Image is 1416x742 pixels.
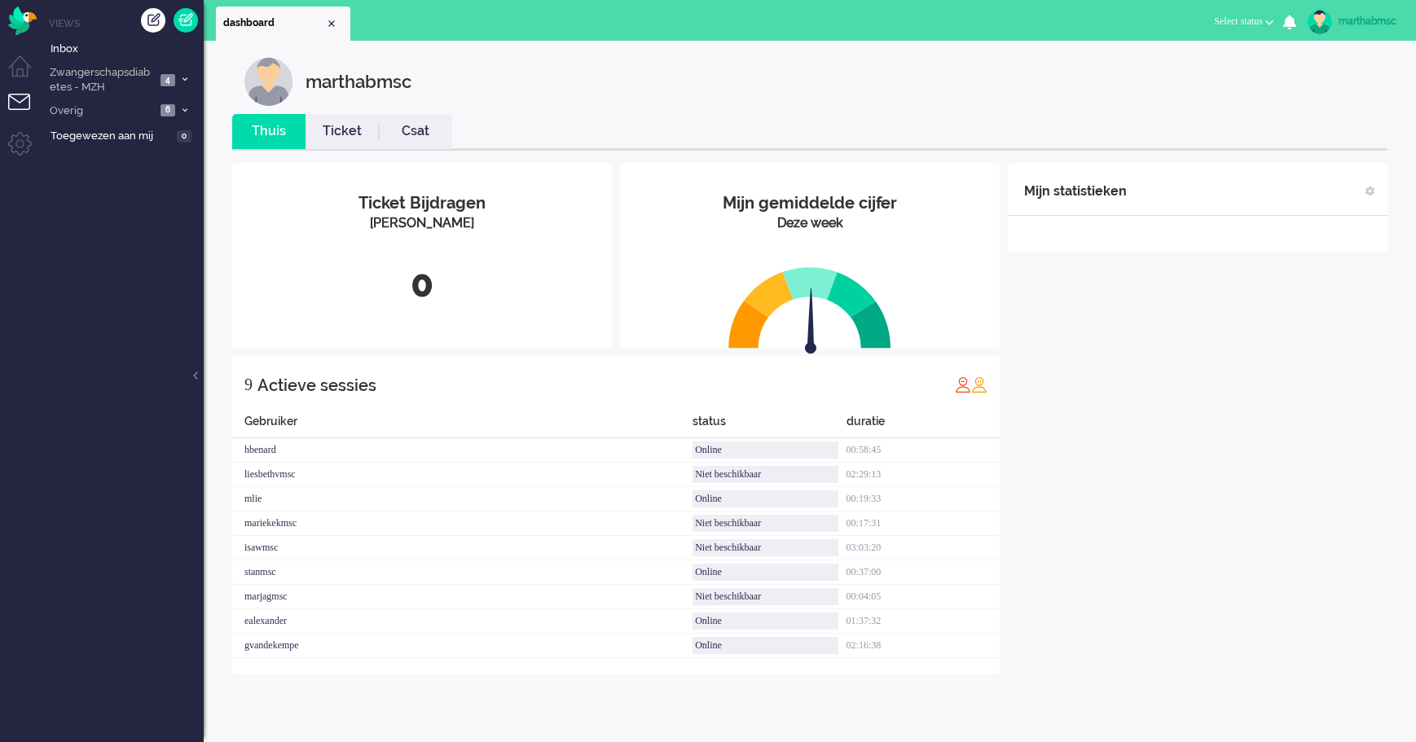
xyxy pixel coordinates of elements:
[232,114,306,149] li: Thuis
[174,8,198,33] a: Quick Ticket
[244,214,600,233] div: [PERSON_NAME]
[306,114,379,149] li: Ticket
[693,539,838,556] div: Niet beschikbaar
[232,560,693,585] div: stanmsc
[232,634,693,658] div: gvandekempe
[216,7,350,41] li: Dashboard
[693,637,838,654] div: Online
[232,585,693,609] div: marjagmsc
[693,612,838,630] div: Online
[306,122,379,141] a: Ticket
[847,413,1000,438] div: duratie
[632,191,987,215] div: Mijn gemiddelde cijfer
[379,122,452,141] a: Csat
[232,438,693,463] div: hbenard
[693,515,838,532] div: Niet beschikbaar
[8,55,45,92] li: Dashboard menu
[51,129,172,144] span: Toegewezen aan mij
[847,560,1000,585] div: 00:37:00
[49,16,204,30] li: Views
[693,466,838,483] div: Niet beschikbaar
[232,463,693,487] div: liesbethvmsc
[8,94,45,130] li: Tickets menu
[8,7,37,35] img: flow_omnibird.svg
[776,288,846,358] img: arrow.svg
[847,463,1000,487] div: 02:29:13
[161,74,175,86] span: 4
[693,490,838,507] div: Online
[232,487,693,511] div: mlie
[847,536,1000,560] div: 03:03:20
[244,257,600,311] div: 0
[47,126,204,144] a: Toegewezen aan mij 0
[47,39,204,57] a: Inbox
[244,191,600,215] div: Ticket Bijdragen
[847,585,1000,609] div: 00:04:05
[693,413,846,438] div: status
[8,11,37,23] a: Omnidesk
[1204,10,1283,33] button: Select status
[632,214,987,233] div: Deze week
[8,132,45,169] li: Admin menu
[728,266,891,349] img: semi_circle.svg
[244,57,293,106] img: customer.svg
[1024,175,1127,208] div: Mijn statistieken
[161,104,175,116] span: 6
[1304,10,1400,34] a: marthabmsc
[306,57,411,106] div: marthabmsc
[693,441,838,459] div: Online
[693,564,838,581] div: Online
[232,122,306,141] a: Thuis
[847,487,1000,511] div: 00:19:33
[177,130,191,143] span: 0
[379,114,452,149] li: Csat
[955,376,971,393] img: profile_red.svg
[232,609,693,634] div: ealexander
[1308,10,1332,34] img: avatar
[51,42,204,57] span: Inbox
[47,103,156,119] span: Overig
[232,536,693,560] div: isawmsc
[223,16,325,30] span: dashboard
[244,368,253,401] div: 9
[847,609,1000,634] div: 01:37:32
[693,588,838,605] div: Niet beschikbaar
[232,511,693,536] div: mariekekmsc
[847,438,1000,463] div: 00:58:45
[257,369,376,402] div: Actieve sessies
[141,8,165,33] div: Creëer ticket
[325,17,338,30] div: Close tab
[47,65,156,95] span: Zwangerschapsdiabetes - MZH
[1204,5,1283,41] li: Select status
[232,413,693,438] div: Gebruiker
[1339,13,1400,29] div: marthabmsc
[1214,15,1263,27] span: Select status
[847,634,1000,658] div: 02:16:38
[971,376,987,393] img: profile_orange.svg
[847,511,1000,536] div: 00:17:31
